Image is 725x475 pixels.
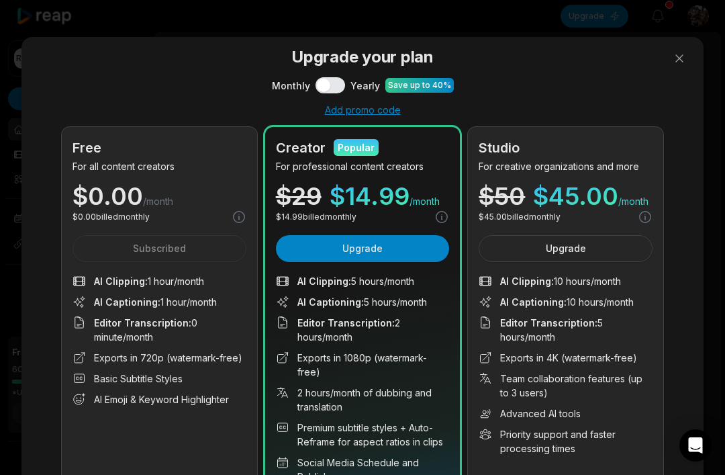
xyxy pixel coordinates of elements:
div: Add promo code [32,104,693,116]
button: Upgrade [276,235,450,262]
span: 2 hours/month [297,316,450,344]
li: Exports in 4K (watermark-free) [479,351,652,365]
p: For professional content creators [276,159,450,173]
li: Basic Subtitle Styles [72,372,246,386]
li: Premium subtitle styles + Auto-Reframe for aspect ratios in clips [276,421,450,449]
span: $ 0.00 [72,184,143,208]
span: Editor Transcription : [297,317,395,329]
span: AI Captioning : [297,296,364,308]
p: For creative organizations and more [479,159,652,173]
h3: Upgrade your plan [32,45,693,69]
li: Exports in 720p (watermark-free) [72,351,246,365]
span: Yearly [350,79,380,93]
li: Team collaboration features (up to 3 users) [479,372,652,400]
span: Editor Transcription : [500,317,597,329]
button: Upgrade [479,235,652,262]
span: 1 hour/month [94,274,204,288]
li: AI Emoji & Keyword Highlighter [72,392,246,406]
span: AI Clipping : [94,275,148,287]
li: Advanced AI tools [479,406,652,421]
span: Monthly [272,79,310,93]
li: 2 hours/month of dubbing and translation [276,386,450,414]
span: 10 hours/month [500,295,634,309]
span: /month [143,195,173,208]
p: $ 0.00 billed monthly [72,211,150,223]
li: Exports in 1080p (watermark-free) [276,351,450,379]
span: $ 14.99 [330,184,409,208]
p: For all content creators [72,159,246,173]
span: $ 45.00 [533,184,618,208]
h2: Creator [276,138,326,158]
span: AI Captioning : [500,296,567,308]
span: 1 hour/month [94,295,217,309]
h2: Free [72,138,101,158]
p: $ 45.00 billed monthly [479,211,561,223]
div: $ 50 [479,184,525,208]
span: 10 hours/month [500,274,621,288]
span: AI Captioning : [94,296,160,308]
span: 0 minute/month [94,316,246,344]
div: Save up to 40% [388,79,451,91]
p: $ 14.99 billed monthly [276,211,356,223]
span: AI Clipping : [500,275,554,287]
span: 5 hours/month [297,274,414,288]
span: /month [409,195,440,208]
div: Open Intercom Messenger [679,429,712,462]
h2: Studio [479,138,520,158]
div: $ 29 [276,184,322,208]
span: 5 hours/month [500,316,652,344]
div: Popular [338,140,375,155]
span: Editor Transcription : [94,317,191,329]
span: 5 hours/month [297,295,427,309]
li: Priority support and faster processing times [479,427,652,456]
span: AI Clipping : [297,275,351,287]
span: /month [618,195,648,208]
